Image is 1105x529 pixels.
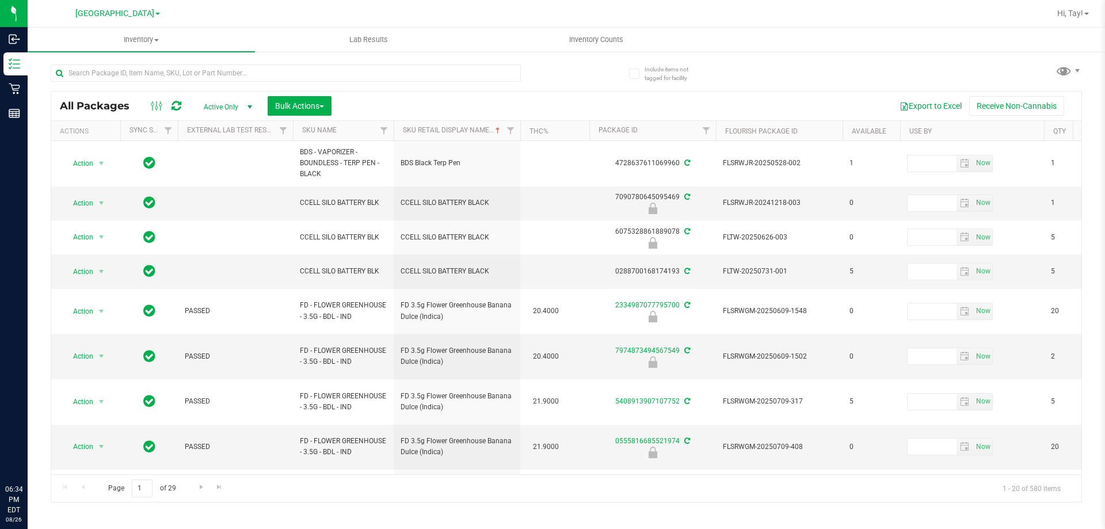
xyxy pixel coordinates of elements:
a: Sync Status [129,126,174,134]
span: select [973,394,992,410]
span: Sync from Compliance System [683,159,690,167]
a: Filter [375,121,394,140]
span: FLTW-20250731-001 [723,266,836,277]
span: Set Current date [973,393,993,410]
span: 20 [1051,442,1095,452]
span: In Sync [143,155,155,171]
div: 6075328861889078 [588,226,718,249]
span: FLSRWGM-20250709-408 [723,442,836,452]
span: CCELL SILO BATTERY BLACK [401,197,513,208]
a: Flourish Package ID [725,127,798,135]
span: Action [63,195,94,211]
div: Actions [60,127,116,135]
input: Search Package ID, Item Name, SKU, Lot or Part Number... [51,64,521,82]
span: 0 [849,197,893,208]
a: Go to the last page [211,479,228,495]
span: Set Current date [973,155,993,172]
span: Page of 29 [98,479,185,497]
button: Bulk Actions [268,96,331,116]
span: select [957,348,973,364]
span: FD 3.5g Flower Greenhouse Banana Dulce (Indica) [401,345,513,367]
a: Filter [501,121,520,140]
span: select [973,195,992,211]
span: FD 3.5g Flower Greenhouse Banana Dulce (Indica) [401,300,513,322]
span: select [94,303,109,319]
a: Go to the next page [193,479,209,495]
span: BDS Black Terp Pen [401,158,513,169]
span: 20.4000 [527,348,565,365]
span: In Sync [143,348,155,364]
span: 5 [1051,396,1095,407]
inline-svg: Retail [9,83,20,94]
span: Action [63,264,94,280]
span: select [94,229,109,245]
span: Set Current date [973,348,993,365]
div: Newly Received [588,447,718,458]
span: PASSED [185,306,286,317]
span: In Sync [143,439,155,455]
span: CCELL SILO BATTERY BLACK [401,266,513,277]
span: Set Current date [973,263,993,280]
span: FLTW-20250626-003 [723,232,836,243]
span: Action [63,303,94,319]
span: 5 [849,266,893,277]
a: Sku Retail Display Name [403,126,502,134]
span: Set Current date [973,439,993,455]
span: PASSED [185,396,286,407]
a: 5408913907107752 [615,397,680,405]
iframe: Resource center [12,437,46,471]
div: 7090780645095469 [588,192,718,214]
span: select [94,348,109,364]
span: PASSED [185,351,286,362]
span: Hi, Tay! [1057,9,1083,18]
span: FLSRWGM-20250709-317 [723,396,836,407]
a: 2334987077795700 [615,301,680,309]
span: 2 [1051,351,1095,362]
span: 5 [1051,232,1095,243]
span: CCELL SILO BATTERY BLK [300,266,387,277]
span: 1 - 20 of 580 items [993,479,1070,497]
span: Action [63,394,94,410]
span: PASSED [185,442,286,452]
span: All Packages [60,100,141,112]
span: Set Current date [973,303,993,319]
span: FD 3.5g Flower Greenhouse Banana Dulce (Indica) [401,436,513,458]
span: 1 [1051,158,1095,169]
span: FLSRWJR-20250528-002 [723,158,836,169]
span: select [957,229,973,245]
span: select [973,264,992,280]
span: [GEOGRAPHIC_DATA] [75,9,154,18]
span: BDS - VAPORIZER - BOUNDLESS - TERP PEN - BLACK [300,147,387,180]
span: FD - FLOWER GREENHOUSE - 3.5G - BDL - IND [300,345,387,367]
span: Set Current date [973,195,993,211]
input: 1 [132,479,153,497]
span: 0 [849,442,893,452]
div: Newly Received [588,237,718,249]
a: 7974873494567549 [615,347,680,355]
a: Filter [274,121,293,140]
p: 08/26 [5,515,22,524]
span: Inventory [28,35,255,45]
span: 20.4000 [527,303,565,319]
span: 1 [1051,197,1095,208]
span: select [957,264,973,280]
span: 0 [849,306,893,317]
span: select [973,155,992,172]
span: Lab Results [334,35,403,45]
span: CCELL SILO BATTERY BLK [300,197,387,208]
span: Action [63,439,94,455]
span: In Sync [143,229,155,245]
div: 0288700168174193 [588,266,718,277]
span: CCELL SILO BATTERY BLK [300,232,387,243]
span: select [94,195,109,211]
span: 0 [849,351,893,362]
span: Bulk Actions [275,101,324,111]
span: select [973,303,992,319]
a: Filter [159,121,178,140]
a: Inventory Counts [482,28,710,52]
span: Sync from Compliance System [683,193,690,201]
span: 1 [849,158,893,169]
span: FD - FLOWER GREENHOUSE - 3.5G - BDL - IND [300,391,387,413]
a: Package ID [599,126,638,134]
div: Administrative Hold [588,203,718,214]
